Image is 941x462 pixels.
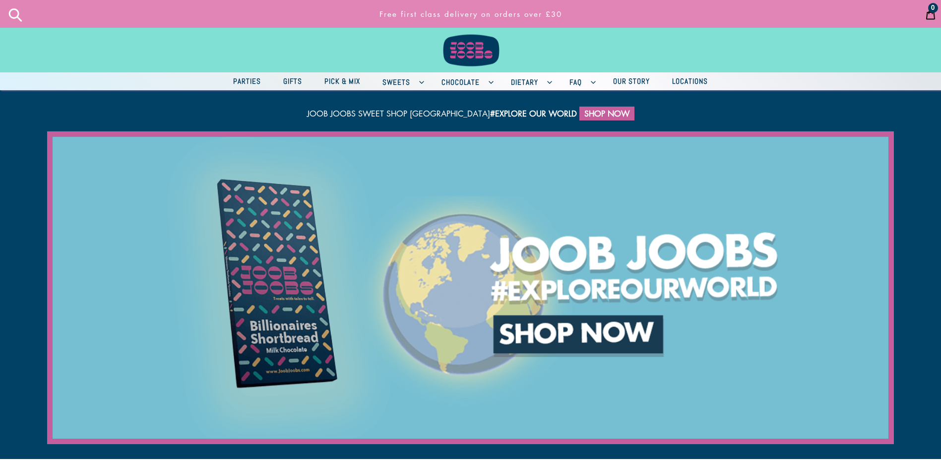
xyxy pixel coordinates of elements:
[319,75,365,87] span: Pick & Mix
[273,74,312,89] a: Gifts
[276,4,665,24] p: Free first class delivery on orders over £30
[314,74,370,89] a: Pick & Mix
[662,74,718,89] a: Locations
[223,74,271,89] a: Parties
[490,108,577,119] strong: #explore our world
[228,75,266,87] span: Parties
[272,4,669,24] a: Free first class delivery on orders over £30
[579,107,634,120] a: Shop Now
[278,75,307,87] span: Gifts
[53,137,888,439] img: shop-joobjoobs_5000x5000_v-1614400675.png
[603,74,660,89] a: Our Story
[608,75,655,87] span: Our Story
[565,76,587,88] span: FAQ
[436,5,505,68] img: Joob Joobs
[667,75,713,87] span: Locations
[501,72,557,90] button: Dietary
[506,76,543,88] span: Dietary
[437,76,485,88] span: Chocolate
[373,72,429,90] button: Sweets
[931,4,935,11] span: 0
[560,72,601,90] button: FAQ
[432,72,499,90] button: Chocolate
[377,76,415,88] span: Sweets
[920,1,941,26] a: 0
